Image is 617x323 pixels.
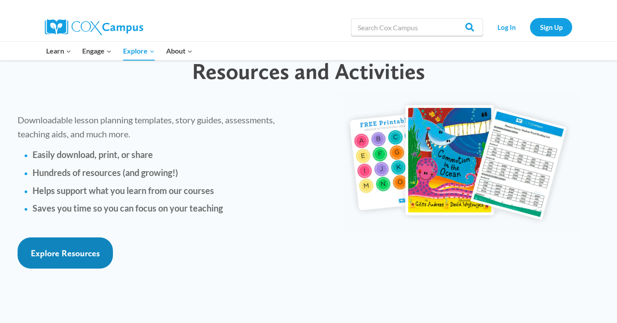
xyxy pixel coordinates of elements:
[487,18,526,36] a: Log In
[160,42,198,60] button: Child menu of About
[18,115,275,139] span: Downloadable lesson planning templates, story guides, assessments, teaching aids, and much more.
[33,185,214,196] strong: Helps support what you learn from our courses
[192,57,425,85] span: Resources and Activities
[487,18,572,36] nav: Secondary Navigation
[33,149,153,160] strong: Easily download, print, or share
[33,203,223,213] strong: Saves you time so you can focus on your teaching
[117,42,160,60] button: Child menu of Explore
[33,167,178,178] strong: Hundreds of resources (and growing!)
[45,19,143,35] img: Cox Campus
[338,93,579,233] img: educator-courses-img
[31,248,100,258] span: Explore Resources
[40,42,198,60] nav: Primary Navigation
[351,18,483,36] input: Search Cox Campus
[77,42,118,60] button: Child menu of Engage
[40,42,77,60] button: Child menu of Learn
[530,18,572,36] a: Sign Up
[18,237,113,269] a: Explore Resources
